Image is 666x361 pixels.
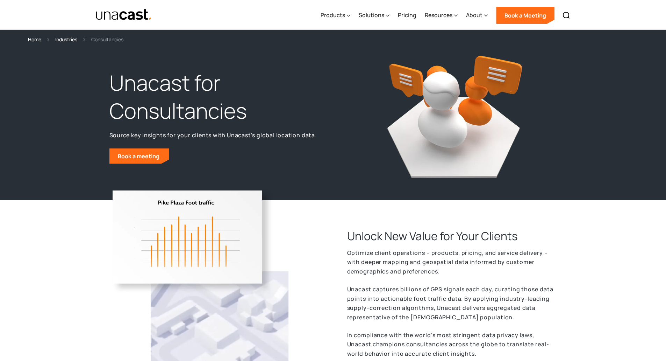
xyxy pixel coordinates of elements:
[466,11,482,19] div: About
[398,1,416,30] a: Pricing
[425,11,452,19] div: Resources
[109,69,333,125] h1: Unacast for Consultancies
[496,7,554,24] a: Book a Meeting
[321,11,345,19] div: Products
[55,35,77,43] a: Industries
[28,35,41,43] a: Home
[562,11,571,20] img: Search icon
[109,148,169,164] a: Book a meeting
[347,248,557,276] p: Optimize client operations – products, pricing, and service delivery – with deeper mapping and ge...
[366,41,538,183] img: Unacast for Consultancies: 3D icon of Consultants with chat bubbles
[109,131,333,140] p: Source key insights for your clients with Unacast's global location data
[347,228,557,244] h2: Unlock New Value for Your Clients
[347,285,557,322] p: Unacast captures billions of GPS signals each day, curating those data points into actionable foo...
[91,35,123,43] div: Consultancies
[359,11,384,19] div: Solutions
[347,331,557,359] p: In compliance with the world’s most stringent data privacy laws, Unacast champions consultancies ...
[95,9,152,21] img: Unacast text logo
